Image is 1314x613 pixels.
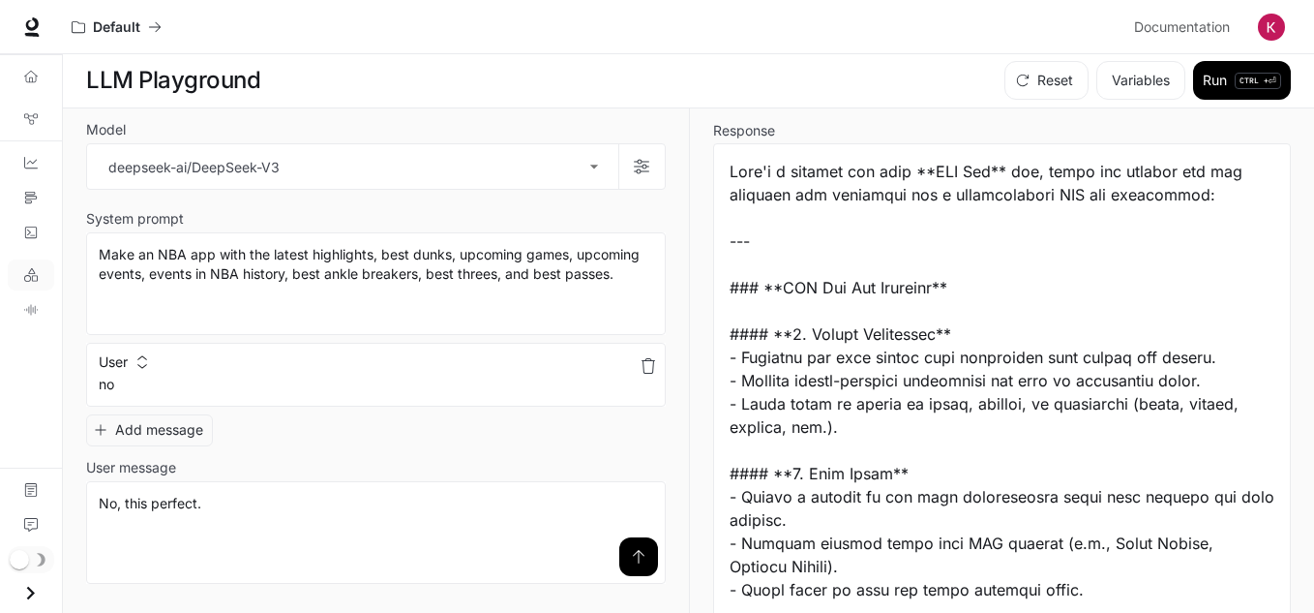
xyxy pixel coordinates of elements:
button: Add message [86,414,213,446]
a: Traces [8,182,54,213]
a: Logs [8,217,54,248]
h5: Response [713,124,1292,138]
a: Documentation [1126,8,1244,46]
img: User avatar [1258,14,1285,41]
button: User avatar [1252,8,1291,46]
a: Documentation [8,475,54,506]
p: Default [93,19,140,36]
p: Model [86,123,126,137]
button: RunCTRL +⏎ [1193,61,1291,100]
p: CTRL + [1239,75,1269,86]
button: Reset [1004,61,1089,100]
a: Graph Registry [8,104,54,135]
h1: LLM Playground [86,61,260,100]
p: deepseek-ai/DeepSeek-V3 [108,157,280,177]
button: Variables [1096,61,1185,100]
a: Feedback [8,509,54,540]
a: Overview [8,61,54,92]
a: Dashboards [8,147,54,178]
a: LLM Playground [8,260,54,291]
span: Documentation [1134,15,1230,40]
p: User message [86,461,176,475]
button: User [94,347,152,378]
span: Dark mode toggle [10,548,29,569]
button: Open drawer [9,573,52,613]
p: ⏎ [1235,73,1281,89]
div: deepseek-ai/DeepSeek-V3 [87,144,618,189]
a: TTS Playground [8,294,54,325]
button: All workspaces [63,8,170,46]
p: System prompt [86,212,184,226]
